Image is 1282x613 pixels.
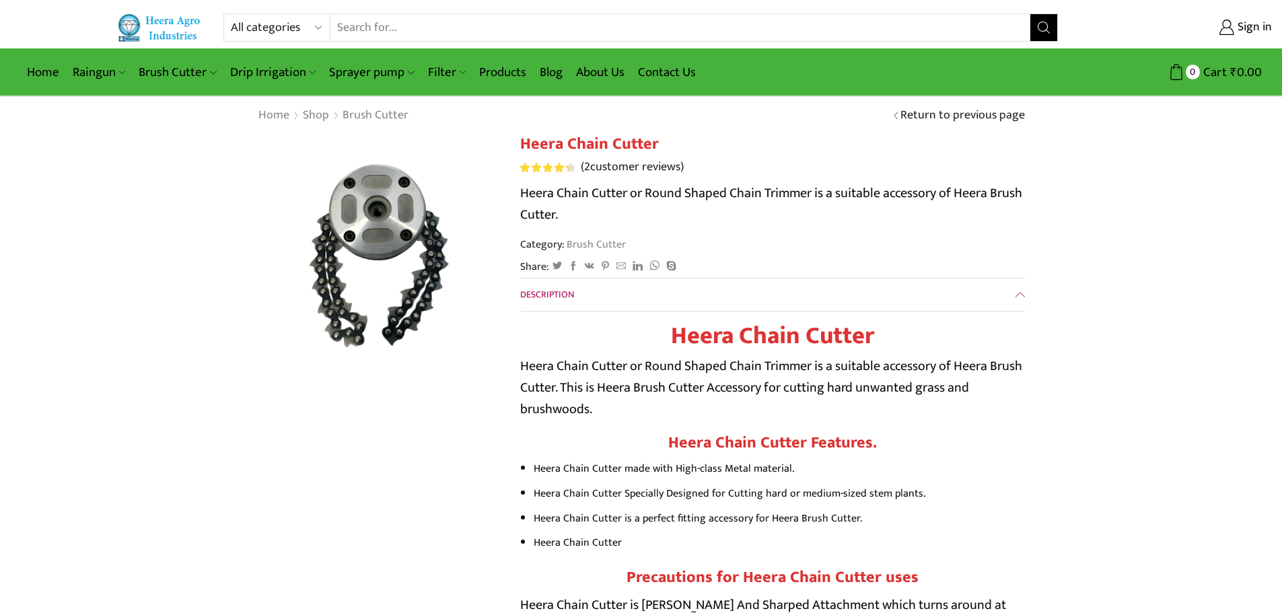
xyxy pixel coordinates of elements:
[421,57,472,88] a: Filter
[520,287,574,302] span: Description
[534,509,1025,528] li: Heera Chain Cutter is a perfect fitting accessory for Heera Brush Cutter.
[520,259,549,275] span: Share:
[520,279,1025,311] a: Description
[668,429,877,456] strong: Heera Chain Cutter Features.
[533,57,569,88] a: Blog
[258,107,409,124] nav: Breadcrumb
[132,57,223,88] a: Brush Cutter
[472,57,533,88] a: Products
[20,57,66,88] a: Home
[520,163,569,172] span: Rated out of 5 based on customer ratings
[520,182,1025,225] p: Heera Chain Cutter or Round Shaped Chain Trimmer is a suitable accessory of Heera Brush Cutter.
[520,237,626,252] span: Category:
[1078,15,1272,40] a: Sign in
[1230,62,1237,83] span: ₹
[671,316,874,356] strong: Heera Chain Cutter
[1230,62,1262,83] bdi: 0.00
[1200,63,1227,81] span: Cart
[258,107,290,124] a: Home
[223,57,322,88] a: Drip Irrigation
[900,107,1025,124] a: Return to previous page
[565,236,626,253] a: Brush Cutter
[520,163,577,172] span: 2
[520,355,1025,420] p: Heera Chain Cutter or Round Shaped Chain Trimmer is a suitable accessory of Heera Brush Cutter. T...
[342,107,409,124] a: Brush Cutter
[534,533,1025,552] li: Heera Chain Cutter
[631,57,703,88] a: Contact Us
[1030,14,1057,41] button: Search button
[258,135,500,377] img: Heera Chain Cutter
[569,57,631,88] a: About Us
[66,57,132,88] a: Raingun
[1071,60,1262,85] a: 0 Cart ₹0.00
[534,484,1025,503] li: Heera Chain Cutter Specially Designed for Cutting hard or medium-sized stem plants.
[1234,19,1272,36] span: Sign in
[581,159,684,176] a: (2customer reviews)
[330,14,1031,41] input: Search for...
[584,157,590,177] span: 2
[1186,65,1200,79] span: 0
[520,135,1025,154] h1: Heera Chain Cutter
[520,163,575,172] div: Rated 4.50 out of 5
[302,107,330,124] a: Shop
[322,57,421,88] a: Sprayer pump
[534,459,1025,478] li: Heera Chain Cutter made with High-class Metal material.
[627,564,919,591] strong: Precautions for Heera Chain Cutter uses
